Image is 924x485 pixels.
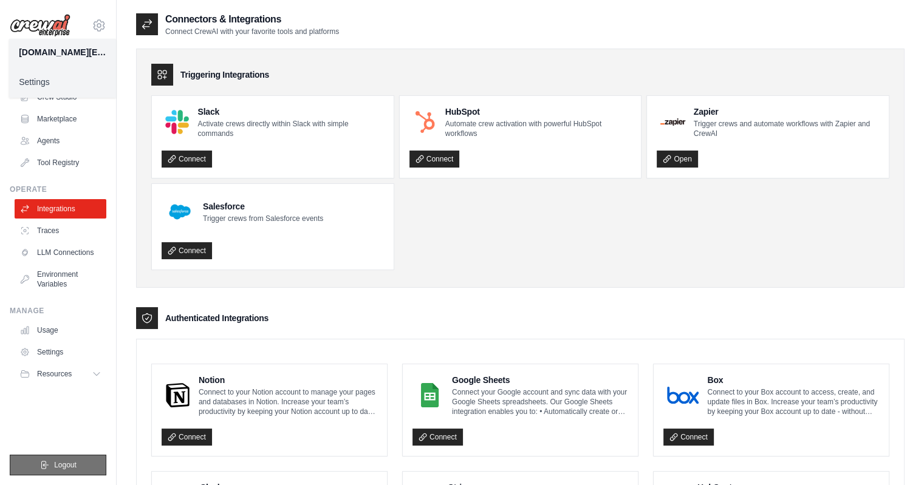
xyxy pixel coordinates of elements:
a: Agents [15,131,106,151]
a: Connect [412,429,463,446]
a: Settings [15,342,106,362]
a: Environment Variables [15,265,106,294]
h2: Connectors & Integrations [165,12,339,27]
a: Tool Registry [15,153,106,172]
p: Activate crews directly within Slack with simple commands [197,119,383,138]
div: Operate [10,185,106,194]
h4: HubSpot [445,106,632,118]
p: Connect your Google account and sync data with your Google Sheets spreadsheets. Our Google Sheets... [452,387,628,416]
a: Connect [663,429,714,446]
a: Traces [15,221,106,240]
a: Settings [9,71,116,93]
p: Connect CrewAI with your favorite tools and platforms [165,27,339,36]
a: Usage [15,321,106,340]
div: [DOMAIN_NAME][EMAIL_ADDRESS][DOMAIN_NAME] [19,46,106,58]
img: Box Logo [667,383,699,407]
div: Widget de chat [863,427,924,485]
h4: Salesforce [203,200,323,212]
p: Connect to your Notion account to manage your pages and databases in Notion. Increase your team’s... [199,387,377,416]
button: Resources [15,364,106,384]
img: Logo [10,14,70,37]
a: Connect [162,242,212,259]
p: Trigger crews from Salesforce events [203,214,323,223]
div: Manage [10,306,106,316]
h4: Notion [199,374,377,386]
h3: Triggering Integrations [180,69,269,81]
a: Integrations [15,199,106,219]
p: Automate crew activation with powerful HubSpot workflows [445,119,632,138]
p: Trigger crews and automate workflows with Zapier and CrewAI [694,119,879,138]
a: Open [657,151,697,168]
button: Logout [10,455,106,475]
h4: Box [707,374,879,386]
h4: Slack [197,106,383,118]
a: Marketplace [15,109,106,129]
img: HubSpot Logo [413,110,437,134]
img: Zapier Logo [660,118,685,126]
img: Slack Logo [165,110,189,134]
a: Connect [162,429,212,446]
span: Logout [54,460,77,470]
a: Connect [409,151,460,168]
iframe: Chat Widget [863,427,924,485]
img: Notion Logo [165,383,190,407]
h4: Zapier [694,106,879,118]
img: Google Sheets Logo [416,383,443,407]
p: Connect to your Box account to access, create, and update files in Box. Increase your team’s prod... [707,387,879,416]
a: Connect [162,151,212,168]
a: LLM Connections [15,243,106,262]
span: Resources [37,369,72,379]
h3: Authenticated Integrations [165,312,269,324]
img: Salesforce Logo [165,197,194,226]
h4: Google Sheets [452,374,628,386]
